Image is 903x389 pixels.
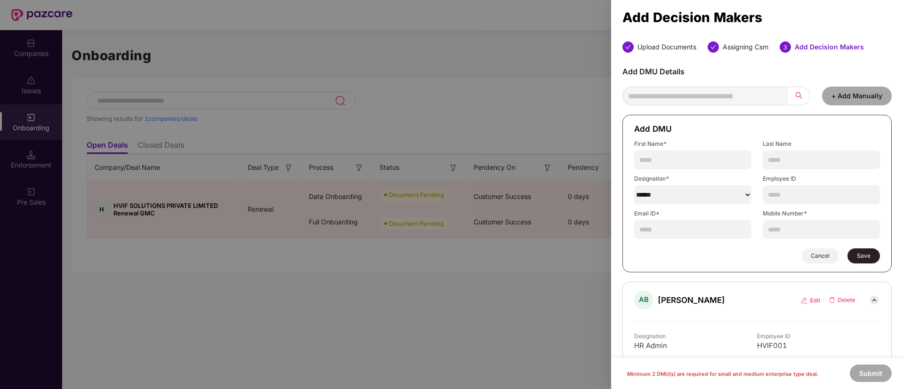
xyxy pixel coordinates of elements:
[622,67,685,76] span: Add DMU Details
[869,294,880,306] img: down_arrow
[811,252,830,260] span: Cancel
[857,252,871,260] span: Save
[634,124,672,134] span: Add DMU
[763,140,880,148] label: Last Name
[788,87,810,105] button: search
[822,87,892,105] button: + Add Manually
[757,341,880,350] span: HVIF001
[763,175,880,183] label: Employee ID
[847,248,880,263] button: Save
[622,12,892,23] div: Add Decision Makers
[658,295,725,305] span: [PERSON_NAME]
[634,333,757,340] span: Designation
[723,41,768,53] div: Assigning Csm
[801,248,839,263] button: Cancel
[783,44,787,51] span: 3
[795,41,864,53] div: Add Decision Makers
[627,371,818,377] span: Minimum 2 DMU(s) are required for small and medium enterprise type deal.
[710,44,716,50] span: check
[800,297,821,304] img: edit
[763,210,880,217] label: Mobile Number*
[637,41,696,53] div: Upload Documents
[757,333,880,340] span: Employee ID
[850,365,892,382] button: Submit
[634,175,751,183] label: Designation*
[634,210,751,217] label: Email ID*
[625,44,631,50] span: check
[634,140,751,148] label: First Name*
[828,296,855,304] img: delete
[634,341,757,350] span: HR Admin
[639,295,649,305] span: AB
